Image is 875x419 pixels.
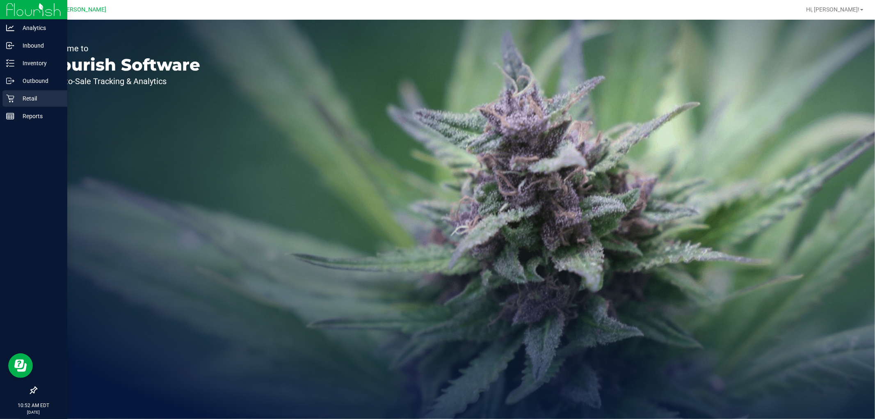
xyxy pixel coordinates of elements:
[44,44,200,53] p: Welcome to
[14,41,64,50] p: Inbound
[4,409,64,415] p: [DATE]
[6,41,14,50] inline-svg: Inbound
[44,77,200,85] p: Seed-to-Sale Tracking & Analytics
[14,76,64,86] p: Outbound
[6,59,14,67] inline-svg: Inventory
[6,94,14,103] inline-svg: Retail
[14,23,64,33] p: Analytics
[6,77,14,85] inline-svg: Outbound
[14,94,64,103] p: Retail
[44,57,200,73] p: Flourish Software
[61,6,106,13] span: [PERSON_NAME]
[6,112,14,120] inline-svg: Reports
[6,24,14,32] inline-svg: Analytics
[806,6,859,13] span: Hi, [PERSON_NAME]!
[14,58,64,68] p: Inventory
[4,402,64,409] p: 10:52 AM EDT
[8,353,33,378] iframe: Resource center
[14,111,64,121] p: Reports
